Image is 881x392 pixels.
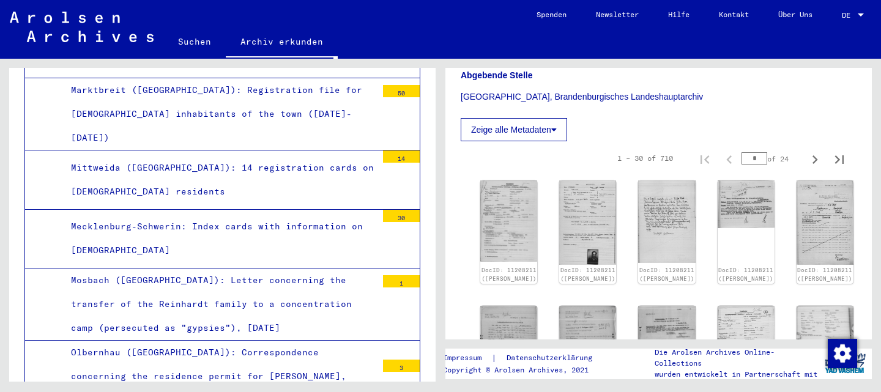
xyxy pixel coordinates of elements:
a: Suchen [163,27,226,56]
img: 002.jpg [480,306,537,385]
img: 001.jpg [718,306,775,391]
img: 001.jpg [480,180,537,261]
img: 005.jpg [797,180,853,265]
p: Copyright © Arolsen Archives, 2021 [443,364,607,375]
div: 30 [383,210,420,222]
div: 1 – 30 of 710 [617,153,673,164]
div: Marktbreit ([GEOGRAPHIC_DATA]): Registration file for [DEMOGRAPHIC_DATA] inhabitants of the town ... [62,78,377,150]
img: 002.jpg [797,306,853,386]
div: 1 [383,275,420,287]
div: 50 [383,85,420,97]
img: Arolsen_neg.svg [10,12,154,42]
div: Mosbach ([GEOGRAPHIC_DATA]): Letter concerning the transfer of the Reinhardt family to a concentr... [62,268,377,341]
p: wurden entwickelt in Partnerschaft mit [655,369,819,380]
a: DocID: 11208211 ([PERSON_NAME]) [481,267,537,282]
img: 002.jpg [559,180,616,265]
img: yv_logo.png [822,348,868,379]
div: Mittweida ([GEOGRAPHIC_DATA]): 14 registration cards on [DEMOGRAPHIC_DATA] residents [62,156,377,204]
div: 14 [383,150,420,163]
img: 003.jpg [559,306,616,383]
a: Datenschutzerklärung [497,352,607,364]
div: 3 [383,360,420,372]
button: Last page [827,146,852,171]
a: DocID: 11208211 ([PERSON_NAME]) [718,267,773,282]
img: 004.jpg [638,306,695,345]
span: DE [842,11,855,20]
a: DocID: 11208211 ([PERSON_NAME]) [797,267,852,282]
div: Mecklenburg-Schwerin: Index cards with information on [DEMOGRAPHIC_DATA] [62,215,377,262]
button: First page [693,146,717,171]
p: Die Arolsen Archives Online-Collections [655,347,819,369]
a: Archiv erkunden [226,27,338,59]
p: [GEOGRAPHIC_DATA], Brandenburgisches Landeshauptarchiv [461,91,857,103]
div: of 24 [742,153,803,165]
a: DocID: 11208211 ([PERSON_NAME]) [560,267,615,282]
button: Zeige alle Metadaten [461,118,567,141]
img: Zustimmung ändern [828,339,857,368]
a: DocID: 11208211 ([PERSON_NAME]) [639,267,694,282]
button: Next page [803,146,827,171]
img: 003.jpg [638,180,695,262]
b: Abgebende Stelle [461,70,532,80]
a: Impressum [443,352,491,364]
button: Previous page [717,146,742,171]
img: 004.jpg [718,180,775,227]
div: | [443,352,607,364]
